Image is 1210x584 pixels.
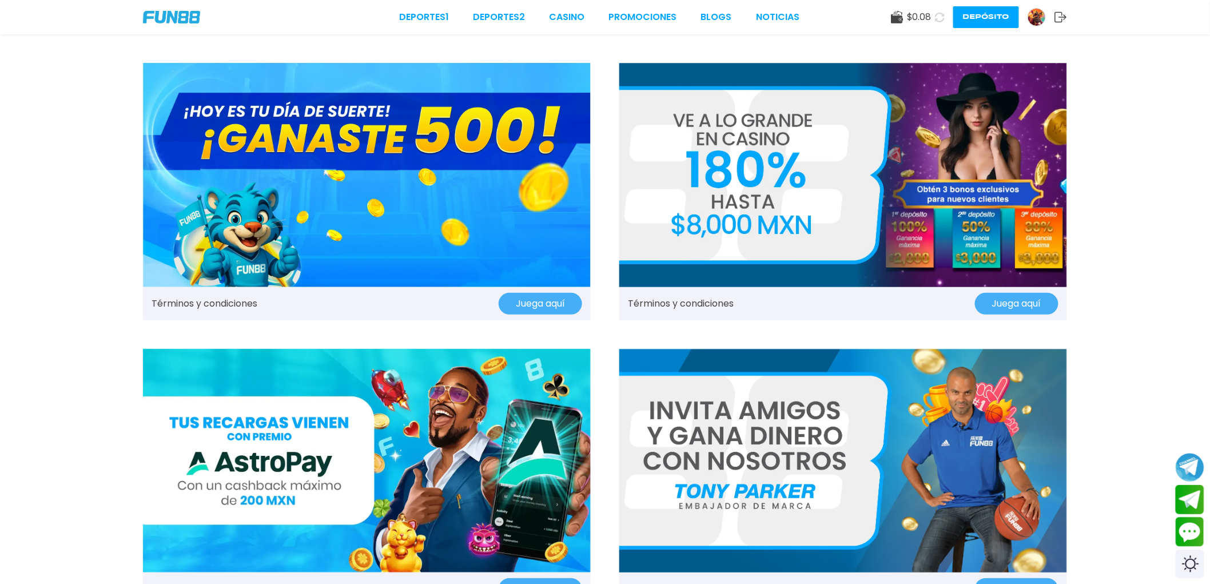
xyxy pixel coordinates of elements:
[1176,452,1204,482] button: Join telegram channel
[756,10,799,24] a: NOTICIAS
[619,349,1067,573] img: Promo Banner
[1176,550,1204,578] div: Switch theme
[1176,517,1204,547] button: Contact customer service
[1028,9,1045,26] img: Avatar
[628,297,734,311] a: Términos y condiciones
[143,11,200,23] img: Company Logo
[701,10,732,24] a: BLOGS
[143,63,591,287] img: Promo Banner
[619,63,1067,287] img: Promo Banner
[399,10,449,24] a: Deportes1
[907,10,932,24] span: $ 0.08
[143,349,591,573] img: Promo Banner
[953,6,1019,28] button: Depósito
[152,297,257,311] a: Términos y condiciones
[473,10,525,24] a: Deportes2
[549,10,584,24] a: CASINO
[1176,485,1204,515] button: Join telegram
[1028,8,1054,26] a: Avatar
[609,10,677,24] a: Promociones
[975,293,1058,315] button: Juega aquí
[499,293,582,315] button: Juega aquí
